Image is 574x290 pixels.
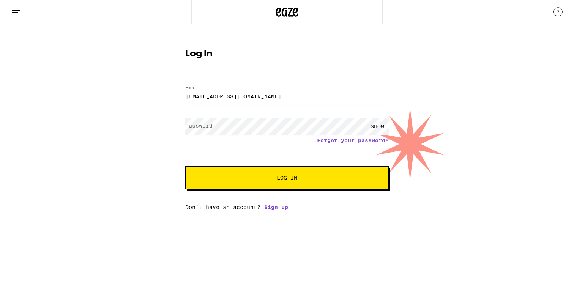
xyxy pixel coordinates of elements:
[185,85,200,90] label: Email
[185,204,389,210] div: Don't have an account?
[185,88,389,105] input: Email
[185,123,213,129] label: Password
[366,118,389,135] div: SHOW
[277,175,297,180] span: Log In
[185,166,389,189] button: Log In
[264,204,288,210] a: Sign up
[185,49,389,58] h1: Log In
[317,137,389,143] a: Forgot your password?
